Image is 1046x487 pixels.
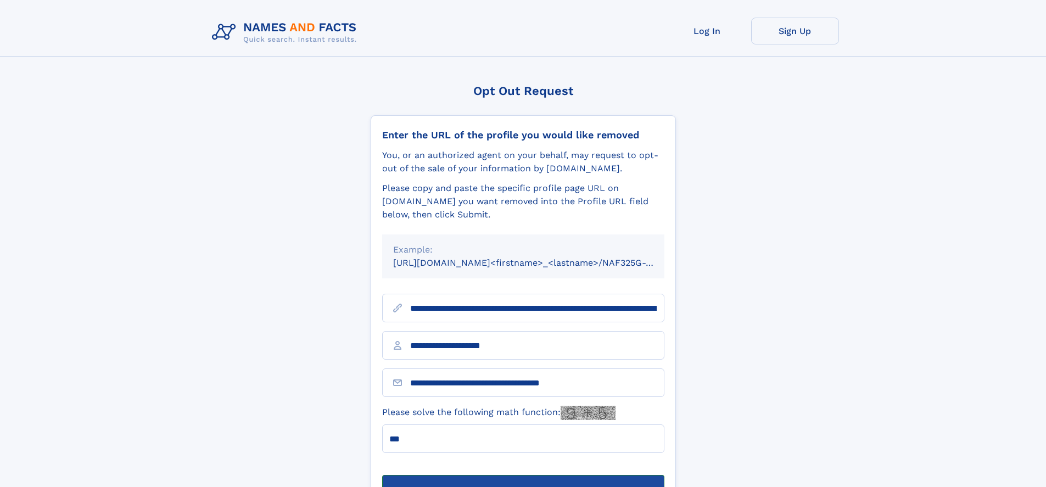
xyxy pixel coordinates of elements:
[393,243,653,256] div: Example:
[208,18,366,47] img: Logo Names and Facts
[371,84,676,98] div: Opt Out Request
[751,18,839,44] a: Sign Up
[393,258,685,268] small: [URL][DOMAIN_NAME]<firstname>_<lastname>/NAF325G-xxxxxxxx
[382,129,664,141] div: Enter the URL of the profile you would like removed
[382,406,616,420] label: Please solve the following math function:
[382,182,664,221] div: Please copy and paste the specific profile page URL on [DOMAIN_NAME] you want removed into the Pr...
[382,149,664,175] div: You, or an authorized agent on your behalf, may request to opt-out of the sale of your informatio...
[663,18,751,44] a: Log In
